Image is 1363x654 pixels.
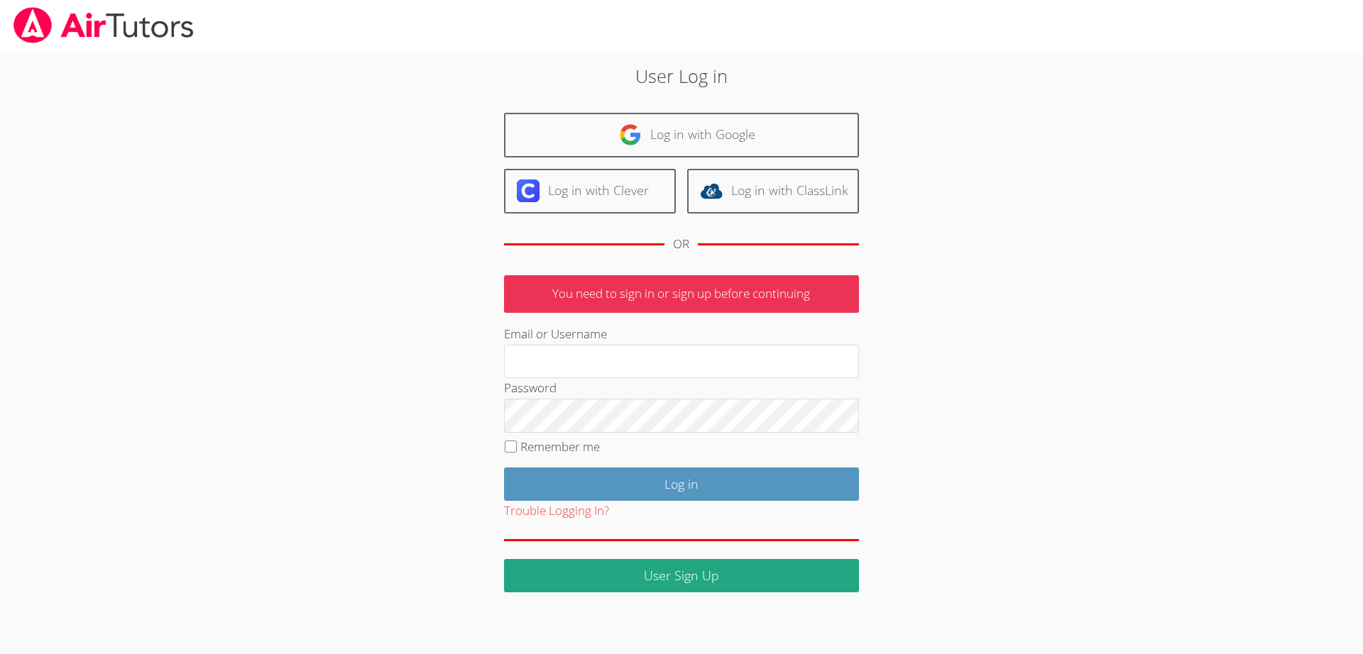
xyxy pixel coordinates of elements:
[619,123,642,146] img: google-logo-50288ca7cdecda66e5e0955fdab243c47b7ad437acaf1139b6f446037453330a.svg
[12,7,195,43] img: airtutors_banner-c4298cdbf04f3fff15de1276eac7730deb9818008684d7c2e4769d2f7ddbe033.png
[520,438,600,455] label: Remember me
[687,169,859,214] a: Log in with ClassLink
[504,113,859,157] a: Log in with Google
[504,501,609,521] button: Trouble Logging In?
[504,326,607,342] label: Email or Username
[504,275,859,313] p: You need to sign in or sign up before continuing
[504,559,859,592] a: User Sign Up
[504,467,859,501] input: Log in
[517,179,540,202] img: clever-logo-6eab21bc6e7a338710f1a6ff85c0baf02591cd810cc4098c63d3a4b26e2feb20.svg
[504,379,557,396] label: Password
[673,234,689,255] div: OR
[700,179,723,202] img: classlink-logo-d6bb404cc1216ec64c9a2012d9dc4662098be43eaf13dc465df04b49fa7ab582.svg
[314,62,1050,89] h2: User Log in
[504,169,676,214] a: Log in with Clever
